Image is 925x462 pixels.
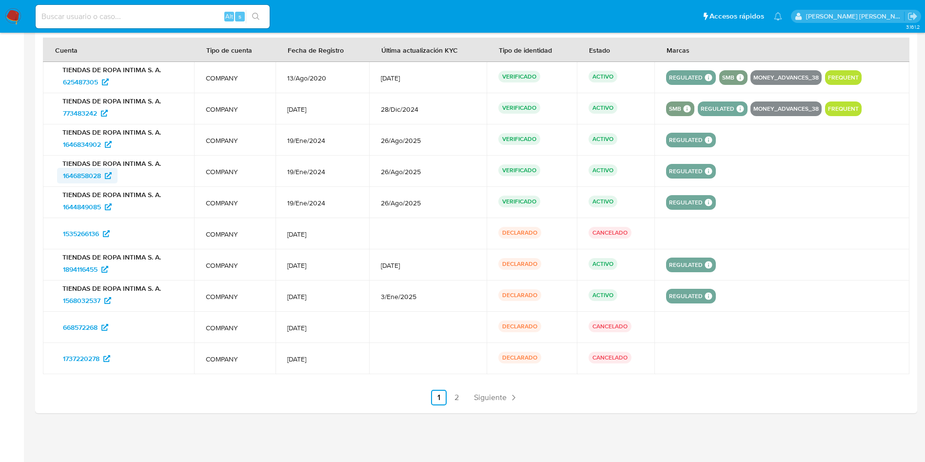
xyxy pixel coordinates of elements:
p: david.marinmartinez@mercadolibre.com.co [806,12,905,21]
span: s [238,12,241,21]
input: Buscar usuario o caso... [36,10,270,23]
span: 3.161.2 [906,23,920,31]
span: Accesos rápidos [709,11,764,21]
a: Salir [907,11,918,21]
a: Notificaciones [774,12,782,20]
button: search-icon [246,10,266,23]
span: Alt [225,12,233,21]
